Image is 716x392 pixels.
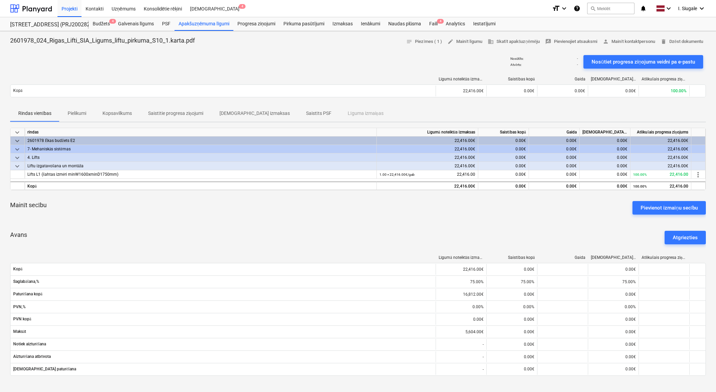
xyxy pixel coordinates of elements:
button: Mainīt līgumu [445,36,485,47]
div: [STREET_ADDRESS] (PRJ2002826) 2601978 [10,21,80,28]
div: 0.00€ [580,153,630,162]
div: 0.00€ [478,162,529,170]
span: Mainīt kontaktpersonu [603,38,655,46]
a: Naudas plūsma [384,17,425,31]
span: Pievienojiet atsauksmi [545,38,597,46]
div: 0.00€ [478,137,529,145]
div: 0.00€ [588,289,639,300]
span: 4 [437,19,444,24]
i: Zināšanu pamats [574,4,580,13]
button: Nosūtiet progresa ziņojuma veidni pa e-pastu [583,55,703,69]
div: PSF [158,17,175,31]
span: [DEMOGRAPHIC_DATA] paturēšana [13,367,433,372]
small: 100.00% [633,185,647,188]
span: 0.00€ [566,172,577,177]
p: Kopā [13,88,22,94]
span: 100.00% [671,89,687,93]
div: Gaida [540,255,585,260]
div: 0.00€ [486,314,537,325]
div: rindas [25,128,377,137]
span: search [590,6,596,11]
div: Faili [425,17,442,31]
div: 0.00€ [529,162,580,170]
p: Saistītie progresa ziņojumi [148,110,203,117]
div: 0.00€ [436,314,486,325]
i: keyboard_arrow_down [698,4,706,13]
div: [DEMOGRAPHIC_DATA] izmaksas [591,255,636,260]
div: Saistības kopā [478,128,529,137]
div: 0.00€ [580,181,630,190]
p: Atvērts : [510,63,521,67]
div: 0.00€ [478,181,529,190]
p: 0.00€ [524,366,534,372]
p: Saistīts PSF [306,110,331,117]
div: 22,416.00 [379,170,475,179]
div: Saistības kopā [489,255,535,260]
div: 7- Mehaniskās sistēmas [27,145,374,153]
div: Gaida [540,77,585,81]
div: 22,416.00€ [630,162,691,170]
div: - [436,364,486,375]
div: Pievienot izmaiņu secību [641,203,698,212]
span: 0.00€ [617,172,627,177]
div: 75.00% [486,276,537,287]
div: Kopā [25,181,377,190]
div: 75.00% [588,276,639,287]
div: Atlikušais progresa ziņojums [642,77,687,82]
a: Pirkuma pasūtījumi [279,17,328,31]
a: Progresa ziņojumi [233,17,279,31]
button: Pievienojiet atsauksmi [542,36,600,47]
div: 0.00€ [580,145,630,153]
div: 0.00€ [529,145,580,153]
a: Galvenais līgums [114,17,158,31]
span: Kopā [13,267,433,272]
div: 0.00€ [478,153,529,162]
p: [DEMOGRAPHIC_DATA] izmaksas [220,110,290,117]
p: Pielikumi [68,110,86,117]
div: 22,416.00€ [377,153,478,162]
i: keyboard_arrow_down [665,4,673,13]
div: 0.00% [436,301,486,312]
span: keyboard_arrow_down [13,137,21,145]
span: 4 [239,4,246,9]
span: keyboard_arrow_down [13,162,21,170]
div: Chat Widget [682,360,716,392]
p: Mainīt secību [10,201,47,209]
a: Izmaksas [328,17,357,31]
span: 4 [109,19,116,24]
div: Līgumā noteiktās izmaksas [439,77,484,82]
p: Nosūtīts : [510,56,524,61]
span: Paturēšana kopā [13,292,433,297]
a: Faili4 [425,17,442,31]
a: Ienākumi [357,17,384,31]
div: 22,416.00 [633,170,688,179]
div: 0.00€ [588,351,639,362]
div: 0.00% [486,301,537,312]
span: rate_review [545,39,551,45]
p: Avans [10,231,27,244]
div: 0.00€ [529,181,580,190]
div: Atlikušais progresa ziņojums [630,128,691,137]
div: 22,416.00€ [377,162,478,170]
span: business [488,39,494,45]
p: Kopsavilkums [102,110,132,117]
p: - [577,56,578,61]
div: 0.00€ [588,314,639,325]
div: Līgumā noteiktās izmaksas [439,255,484,260]
div: 0.00€ [580,162,630,170]
span: more_vert [694,171,702,179]
div: 22,416.00 [633,182,688,191]
div: [DEMOGRAPHIC_DATA] izmaksas [580,128,630,137]
span: PVN kopā [13,317,433,322]
div: 0.00€ [529,153,580,162]
span: I. Siugale [678,6,697,11]
button: Pievienot izmaiņu secību [632,201,706,215]
span: Maksāt [13,329,433,334]
div: 22,416.00€ [630,137,691,145]
div: 0.00€ [486,289,537,300]
div: [DEMOGRAPHIC_DATA] izmaksas [591,77,636,81]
